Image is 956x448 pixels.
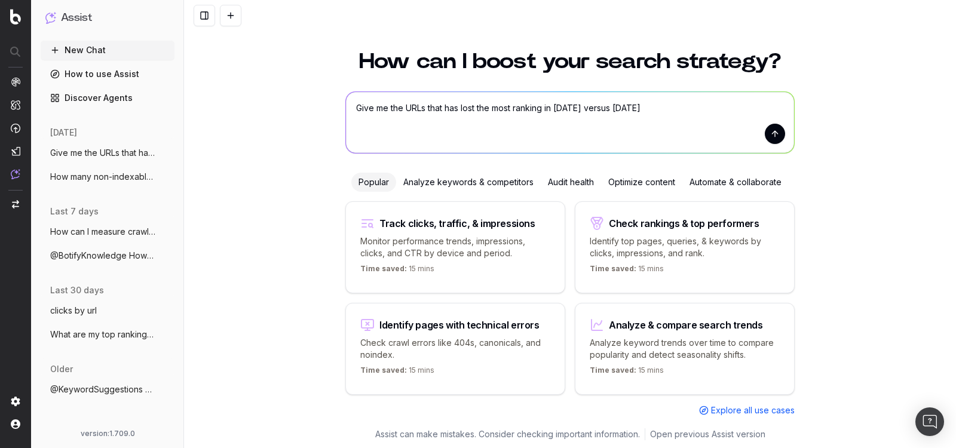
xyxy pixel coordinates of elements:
[50,205,99,217] span: last 7 days
[45,12,56,23] img: Assist
[590,337,780,361] p: Analyze keyword trends over time to compare popularity and detect seasonality shifts.
[11,100,20,110] img: Intelligence
[396,173,541,192] div: Analyze keywords & competitors
[590,264,664,278] p: 15 mins
[50,284,104,296] span: last 30 days
[360,264,407,273] span: Time saved:
[11,169,20,179] img: Assist
[11,77,20,87] img: Analytics
[50,305,97,317] span: clicks by url
[45,10,170,26] button: Assist
[609,219,759,228] div: Check rankings & top performers
[50,147,155,159] span: Give me the URLs that has lost the most
[50,127,77,139] span: [DATE]
[50,329,155,340] span: What are my top ranking pages?
[346,92,794,153] textarea: Give me the URLs that has lost the most ranking in [DATE] versus [DATE]
[61,10,92,26] h1: Assist
[41,143,174,162] button: Give me the URLs that has lost the most
[360,366,407,375] span: Time saved:
[590,366,636,375] span: Time saved:
[601,173,682,192] div: Optimize content
[41,65,174,84] a: How to use Assist
[45,429,170,438] div: version: 1.709.0
[541,173,601,192] div: Audit health
[379,219,535,228] div: Track clicks, traffic, & impressions
[360,366,434,380] p: 15 mins
[50,383,155,395] span: @KeywordSuggestions could you suggest so
[50,171,155,183] span: How many non-indexables URLs do I have o
[41,88,174,108] a: Discover Agents
[50,250,155,262] span: @BotifyKnowledge How can I measure crawl
[360,337,550,361] p: Check crawl errors like 404s, canonicals, and noindex.
[11,146,20,156] img: Studio
[41,325,174,344] button: What are my top ranking pages?
[41,301,174,320] button: clicks by url
[590,366,664,380] p: 15 mins
[41,167,174,186] button: How many non-indexables URLs do I have o
[379,320,540,330] div: Identify pages with technical errors
[41,380,174,399] button: @KeywordSuggestions could you suggest so
[711,404,795,416] span: Explore all use cases
[360,235,550,259] p: Monitor performance trends, impressions, clicks, and CTR by device and period.
[41,222,174,241] button: How can I measure crawl budget in Botify
[682,173,789,192] div: Automate & collaborate
[11,123,20,133] img: Activation
[41,41,174,60] button: New Chat
[699,404,795,416] a: Explore all use cases
[11,419,20,429] img: My account
[590,264,636,273] span: Time saved:
[915,407,944,436] div: Open Intercom Messenger
[10,9,21,24] img: Botify logo
[590,235,780,259] p: Identify top pages, queries, & keywords by clicks, impressions, and rank.
[11,397,20,406] img: Setting
[50,226,155,238] span: How can I measure crawl budget in Botify
[41,246,174,265] button: @BotifyKnowledge How can I measure crawl
[650,428,765,440] a: Open previous Assist version
[12,200,19,208] img: Switch project
[351,173,396,192] div: Popular
[375,428,640,440] p: Assist can make mistakes. Consider checking important information.
[609,320,763,330] div: Analyze & compare search trends
[360,264,434,278] p: 15 mins
[345,51,795,72] h1: How can I boost your search strategy?
[50,363,73,375] span: older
